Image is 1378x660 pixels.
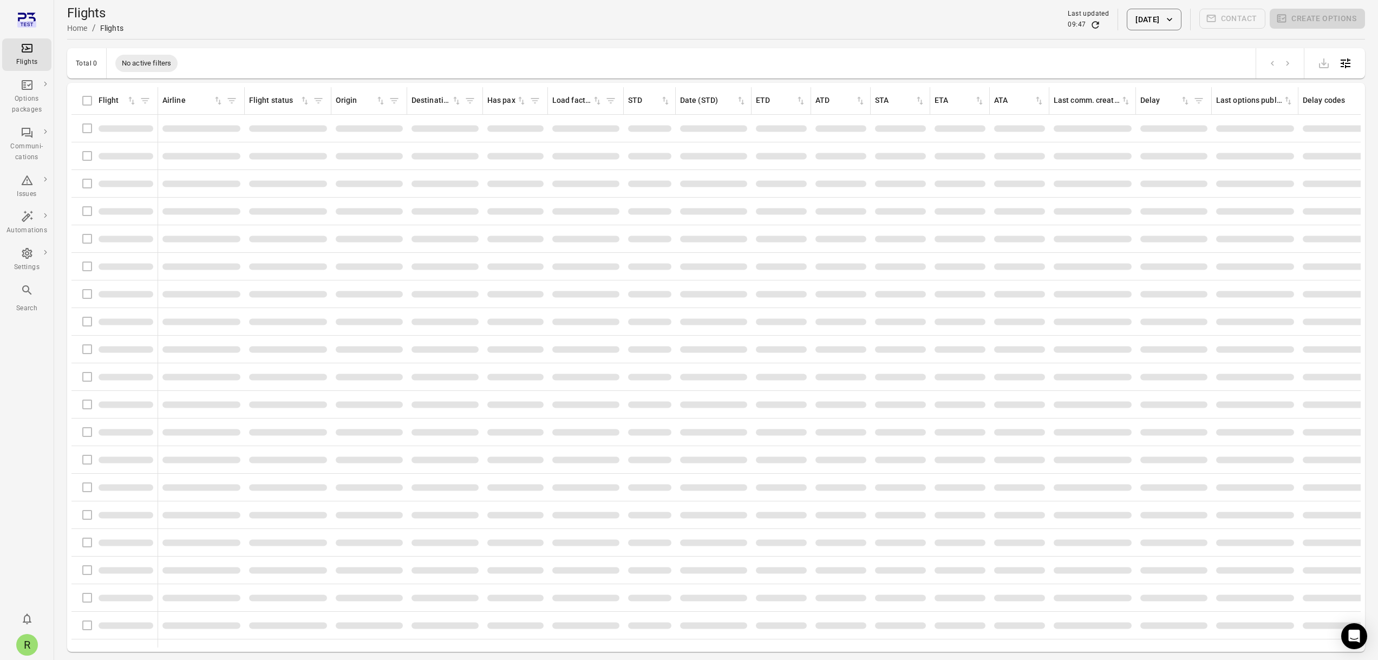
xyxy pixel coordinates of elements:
[756,95,806,107] div: Sort by ETD in ascending order
[1313,57,1335,68] span: Please make a selection to export
[100,23,123,34] div: Flights
[680,95,747,107] div: Sort by date (STD) in ascending order
[224,93,240,109] span: Filter by airline
[115,58,178,69] span: No active filters
[6,225,47,236] div: Automations
[994,95,1044,107] div: Sort by ATA in ascending order
[603,93,619,109] span: Filter by load factor
[1191,93,1207,109] span: Filter by delay
[2,123,51,166] a: Communi-cations
[1127,9,1181,30] button: [DATE]
[16,608,38,630] button: Notifications
[6,189,47,200] div: Issues
[249,95,310,107] div: Sort by flight status in ascending order
[2,75,51,119] a: Options packages
[487,95,527,107] div: Sort by has pax in ascending order
[162,95,224,107] div: Sort by airline in ascending order
[1068,19,1086,30] div: 09:47
[2,244,51,276] a: Settings
[12,630,42,660] button: Rachel
[462,93,478,109] span: Filter by destination
[815,95,866,107] div: Sort by ATD in ascending order
[1090,19,1101,30] button: Refresh data
[2,207,51,239] a: Automations
[1303,95,1369,107] div: Delay codes
[1140,95,1191,107] div: Sort by delay in ascending order
[92,22,96,35] li: /
[628,95,671,107] div: Sort by STD in ascending order
[67,22,123,35] nav: Breadcrumbs
[1054,95,1131,107] div: Sort by last communication created in ascending order
[386,93,402,109] span: Filter by origin
[935,95,985,107] div: Sort by ETA in ascending order
[16,634,38,656] div: R
[1199,9,1266,30] span: Please make a selection to create communications
[336,95,386,107] div: Sort by origin in ascending order
[1341,623,1367,649] div: Open Intercom Messenger
[1216,95,1294,107] div: Sort by last options package published in ascending order
[67,4,123,22] h1: Flights
[2,38,51,71] a: Flights
[1335,53,1356,74] button: Open table configuration
[875,95,925,107] div: Sort by STA in ascending order
[76,60,97,67] div: Total 0
[1068,9,1109,19] div: Last updated
[67,24,88,32] a: Home
[6,303,47,314] div: Search
[412,95,462,107] div: Sort by destination in ascending order
[137,93,153,109] span: Filter by flight
[1265,56,1295,70] nav: pagination navigation
[6,262,47,273] div: Settings
[2,171,51,203] a: Issues
[99,95,137,107] div: Sort by flight in ascending order
[6,94,47,115] div: Options packages
[6,57,47,68] div: Flights
[310,93,326,109] span: Filter by flight status
[6,141,47,163] div: Communi-cations
[527,93,543,109] span: Filter by has pax
[1270,9,1365,30] span: Please make a selection to create an option package
[2,280,51,317] button: Search
[552,95,603,107] div: Sort by load factor in ascending order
